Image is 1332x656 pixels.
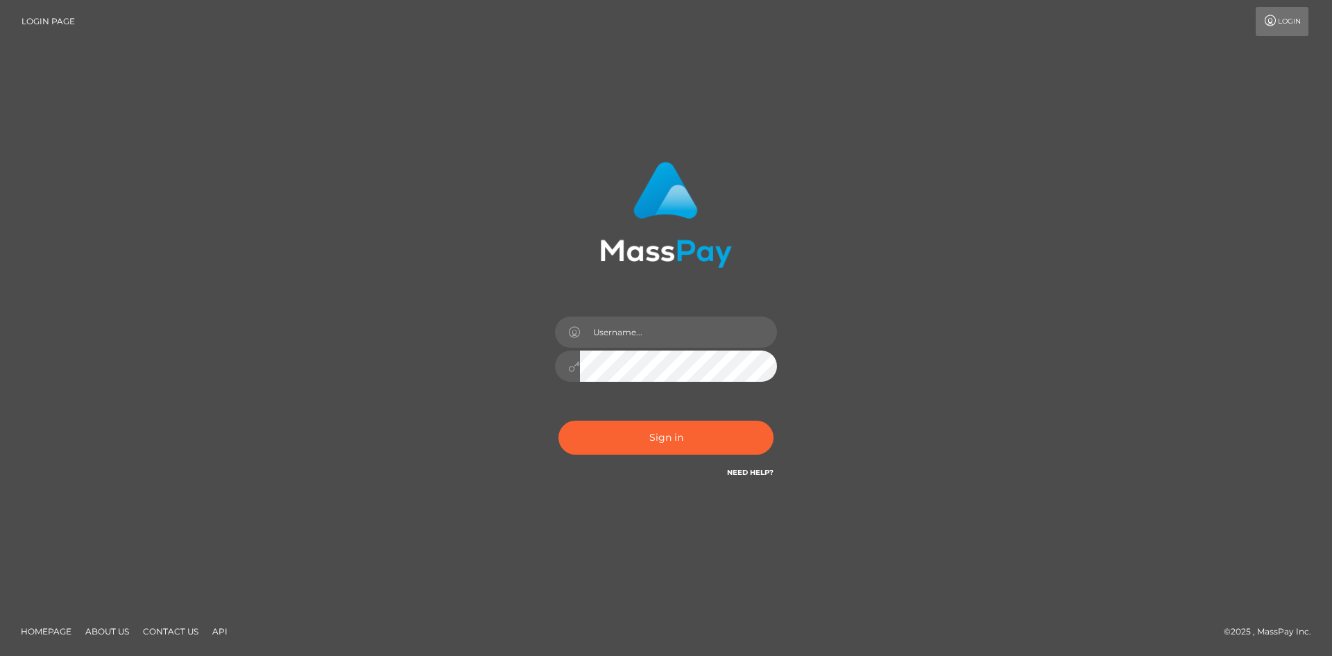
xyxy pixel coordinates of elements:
a: Login Page [22,7,75,36]
img: MassPay Login [600,162,732,268]
input: Username... [580,317,777,348]
a: About Us [80,621,135,642]
a: API [207,621,233,642]
button: Sign in [558,421,774,455]
a: Homepage [15,621,77,642]
a: Contact Us [137,621,204,642]
div: © 2025 , MassPay Inc. [1224,624,1322,639]
a: Need Help? [727,468,774,477]
a: Login [1256,7,1308,36]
